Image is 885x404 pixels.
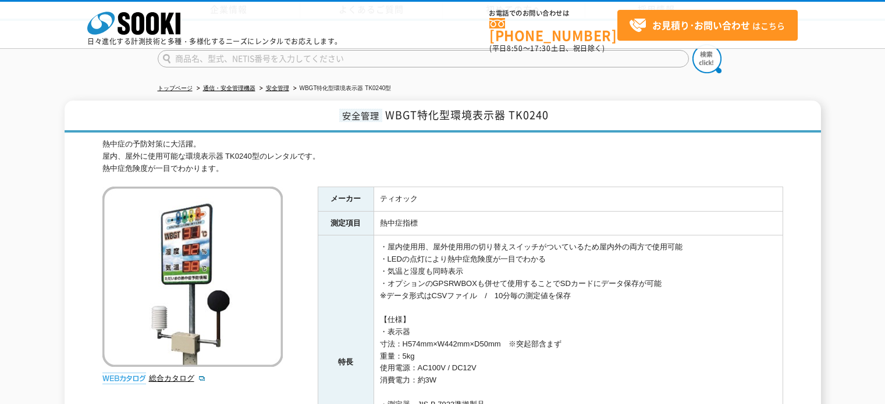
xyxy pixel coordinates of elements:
[318,211,374,235] th: 測定項目
[629,17,785,34] span: はこちら
[507,43,523,53] span: 8:50
[102,373,146,384] img: webカタログ
[291,83,392,95] li: WBGT特化型環境表示器 TK0240型
[617,10,798,41] a: お見積り･お問い合わせはこちら
[374,187,783,211] td: ティオック
[203,85,255,91] a: 通信・安全管理機器
[692,44,721,73] img: btn_search.png
[158,50,689,67] input: 商品名、型式、NETIS番号を入力してください
[318,187,374,211] th: メーカー
[489,10,617,17] span: お電話でのお問い合わせは
[530,43,551,53] span: 17:30
[339,109,382,122] span: 安全管理
[102,187,283,367] img: WBGT特化型環境表示器 TK0240型
[652,18,750,32] strong: お見積り･お問い合わせ
[87,38,342,45] p: 日々進化する計測技術と多種・多様化するニーズにレンタルでお応えします。
[158,85,193,91] a: トップページ
[102,138,783,174] div: 熱中症の予防対策に大活躍。 屋内、屋外に使用可能な環境表示器 TK0240型のレンタルです。 熱中症危険度が一目でわかります。
[489,18,617,42] a: [PHONE_NUMBER]
[374,211,783,235] td: 熱中症指標
[149,374,206,382] a: 総合カタログ
[489,43,605,53] span: (平日 ～ 土日、祝日除く)
[385,107,549,123] span: WBGT特化型環境表示器 TK0240
[266,85,289,91] a: 安全管理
